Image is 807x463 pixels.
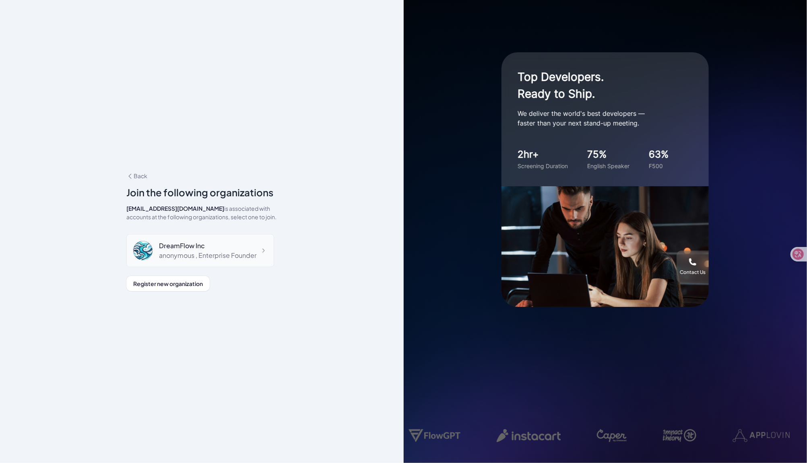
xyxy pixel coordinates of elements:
button: Register new organization [126,276,210,291]
div: anonymous , Enterprise Founder [159,251,256,260]
div: DreamFlow Inc [159,241,256,251]
div: 63% [649,147,669,162]
span: [EMAIL_ADDRESS][DOMAIN_NAME] [126,205,224,212]
div: Contact Us [680,269,706,276]
h1: Top Developers. Ready to Ship. [518,68,679,102]
img: 08747033eb4844ada1e1153c10c55cec.jpg [133,241,153,260]
p: We deliver the world's best developers — faster than your next stand-up meeting. [518,109,679,128]
button: Contact Us [677,251,709,283]
div: Screening Duration [518,162,568,170]
span: Back [126,172,147,179]
div: Join the following organizations [126,185,277,200]
div: 2hr+ [518,147,568,162]
div: 75% [587,147,630,162]
div: English Speaker [587,162,630,170]
div: F500 [649,162,669,170]
span: Register new organization [133,280,203,287]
